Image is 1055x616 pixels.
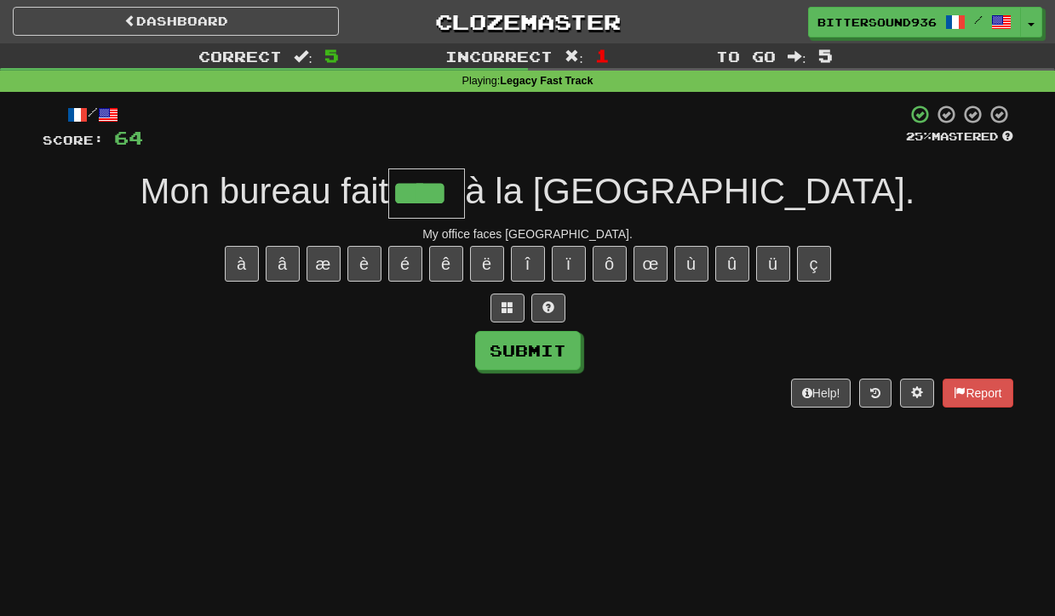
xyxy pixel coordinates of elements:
[114,127,143,148] span: 64
[593,246,627,282] button: ô
[470,246,504,282] button: ë
[198,48,282,65] span: Correct
[818,45,833,66] span: 5
[294,49,312,64] span: :
[43,104,143,125] div: /
[445,48,553,65] span: Incorrect
[797,246,831,282] button: ç
[634,246,668,282] button: œ
[465,171,915,211] span: à la [GEOGRAPHIC_DATA].
[715,246,749,282] button: û
[756,246,790,282] button: ü
[716,48,776,65] span: To go
[906,129,932,143] span: 25 %
[429,246,463,282] button: ê
[817,14,937,30] span: BitterSound936
[788,49,806,64] span: :
[943,379,1012,408] button: Report
[674,246,708,282] button: ù
[500,75,593,87] strong: Legacy Fast Track
[808,7,1021,37] a: BitterSound936 /
[225,246,259,282] button: à
[511,246,545,282] button: î
[974,14,983,26] span: /
[266,246,300,282] button: â
[490,294,525,322] button: Switch sentence to multiple choice alt+p
[595,45,610,66] span: 1
[307,246,341,282] button: æ
[859,379,892,408] button: Round history (alt+y)
[531,294,565,322] button: Single letter hint - you only get 1 per sentence and score half the points! alt+h
[347,246,381,282] button: è
[906,129,1013,145] div: Mastered
[140,171,388,211] span: Mon bureau fait
[388,246,422,282] button: é
[43,225,1013,242] div: My office faces [GEOGRAPHIC_DATA].
[364,7,691,37] a: Clozemaster
[13,7,339,36] a: Dashboard
[324,45,339,66] span: 5
[565,49,583,64] span: :
[552,246,586,282] button: ï
[43,133,104,147] span: Score:
[475,331,581,370] button: Submit
[791,379,851,408] button: Help!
